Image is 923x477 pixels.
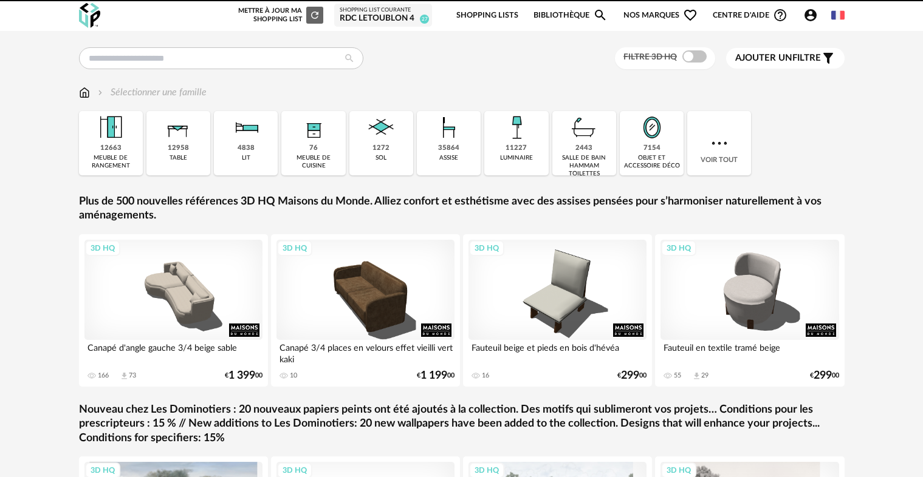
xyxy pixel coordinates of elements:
[556,154,612,178] div: salle de bain hammam toilettes
[297,111,330,144] img: Rangement.png
[285,154,341,170] div: meuble de cuisine
[83,154,139,170] div: meuble de rangement
[803,8,818,22] span: Account Circle icon
[433,111,465,144] img: Assise.png
[98,371,109,380] div: 166
[95,86,207,100] div: Sélectionner une famille
[709,132,730,154] img: more.7b13dc1.svg
[376,154,386,162] div: sol
[85,240,120,256] div: 3D HQ
[575,144,592,153] div: 2443
[469,240,504,256] div: 3D HQ
[687,111,751,175] div: Voir tout
[365,111,397,144] img: Sol.png
[79,195,845,223] a: Plus de 500 nouvelles références 3D HQ Maisons du Monde. Alliez confort et esthétisme avec des as...
[236,7,323,24] div: Mettre à jour ma Shopping List
[242,154,250,162] div: lit
[79,3,100,28] img: OXP
[230,111,262,144] img: Literie.png
[309,144,318,153] div: 76
[500,111,533,144] img: Luminaire.png
[277,240,312,256] div: 3D HQ
[340,7,427,24] a: Shopping List courante RDC LETOUBLON 4 27
[439,154,458,162] div: assise
[463,234,653,387] a: 3D HQ Fauteuil beige et pieds en bois d'hévéa 16 €29900
[79,403,845,445] a: Nouveau chez Les Dominotiers : 20 nouveaux papiers peints ont été ajoutés à la collection. Des mo...
[170,154,187,162] div: table
[643,144,661,153] div: 7154
[420,15,429,24] span: 27
[340,7,427,14] div: Shopping List courante
[372,144,389,153] div: 1272
[623,154,680,170] div: objet et accessoire déco
[417,371,455,380] div: € 00
[120,371,129,381] span: Download icon
[623,53,677,61] span: Filtre 3D HQ
[95,86,105,100] img: svg+xml;base64,PHN2ZyB3aWR0aD0iMTYiIGhlaWdodD0iMTYiIHZpZXdCb3g9IjAgMCAxNiAxNiIgZmlsbD0ibm9uZSIgeG...
[228,371,255,380] span: 1 399
[276,340,455,364] div: Canapé 3/4 places en velours effet vieilli vert kaki
[168,144,189,153] div: 12958
[683,8,698,22] span: Heart Outline icon
[438,144,459,153] div: 35864
[692,371,701,381] span: Download icon
[735,52,821,64] span: filtre
[94,111,127,144] img: Meuble%20de%20rangement.png
[290,371,297,380] div: 10
[674,371,681,380] div: 55
[617,371,647,380] div: € 00
[803,8,823,22] span: Account Circle icon
[506,144,527,153] div: 11227
[482,371,489,380] div: 16
[238,144,255,153] div: 4838
[420,371,447,380] span: 1 199
[84,340,263,364] div: Canapé d'angle gauche 3/4 beige sable
[271,234,461,387] a: 3D HQ Canapé 3/4 places en velours effet vieilli vert kaki 10 €1 19900
[79,86,90,100] img: svg+xml;base64,PHN2ZyB3aWR0aD0iMTYiIGhlaWdodD0iMTciIHZpZXdCb3g9IjAgMCAxNiAxNyIgZmlsbD0ibm9uZSIgeG...
[636,111,668,144] img: Miroir.png
[129,371,136,380] div: 73
[713,8,787,22] span: Centre d'aideHelp Circle Outline icon
[468,340,647,364] div: Fauteuil beige et pieds en bois d'hévéa
[655,234,845,387] a: 3D HQ Fauteuil en textile tramé beige 55 Download icon 29 €29900
[593,8,608,22] span: Magnify icon
[309,12,320,18] span: Refresh icon
[500,154,533,162] div: luminaire
[701,371,709,380] div: 29
[162,111,194,144] img: Table.png
[621,371,639,380] span: 299
[814,371,832,380] span: 299
[79,234,269,387] a: 3D HQ Canapé d'angle gauche 3/4 beige sable 166 Download icon 73 €1 39900
[534,1,608,30] a: BibliothèqueMagnify icon
[810,371,839,380] div: € 00
[661,340,839,364] div: Fauteuil en textile tramé beige
[821,51,836,66] span: Filter icon
[726,48,845,69] button: Ajouter unfiltre Filter icon
[456,1,518,30] a: Shopping Lists
[661,240,696,256] div: 3D HQ
[735,53,792,63] span: Ajouter un
[225,371,262,380] div: € 00
[773,8,787,22] span: Help Circle Outline icon
[568,111,600,144] img: Salle%20de%20bain.png
[623,1,698,30] span: Nos marques
[340,13,427,24] div: RDC LETOUBLON 4
[100,144,122,153] div: 12663
[831,8,845,22] img: fr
